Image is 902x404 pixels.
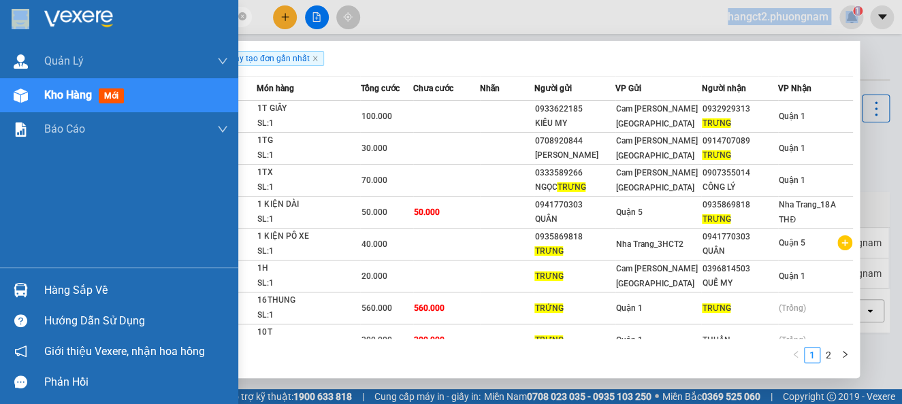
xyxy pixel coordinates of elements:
div: SL: 1 [257,244,359,259]
div: QUÂN [702,244,777,258]
span: down [217,124,228,135]
span: TRƯNG [534,335,563,345]
div: 1TX [257,165,359,180]
span: message [14,375,27,388]
span: Nha Trang_18A THĐ [779,200,835,224]
div: 0914707089 [702,134,777,148]
div: 1H [257,261,359,276]
div: Phản hồi [44,372,228,392]
a: 1 [805,348,820,363]
div: 0933622185 [534,102,615,116]
span: TRƯNG [702,214,730,224]
span: TRƯNG [702,118,730,128]
span: mới [99,88,124,103]
span: Cam [PERSON_NAME][GEOGRAPHIC_DATA] [616,264,698,288]
span: down [217,56,228,67]
div: 0333589266 [534,166,615,180]
span: Quận 1 [779,271,805,281]
div: SL: 1 [257,148,359,163]
span: 50.000 [414,207,440,217]
img: logo-vxr [12,9,29,29]
img: warehouse-icon [14,283,28,297]
div: KIỀU MY [534,116,615,131]
li: Previous Page [788,347,804,363]
span: Quản Lý [44,52,84,69]
span: Cam [PERSON_NAME][GEOGRAPHIC_DATA] [616,168,698,192]
div: Hướng dẫn sử dụng [44,311,228,331]
li: 1 [804,347,820,363]
span: 560.000 [414,303,445,313]
span: 300.000 [414,335,445,345]
span: Món hàng [257,84,294,93]
span: Tổng cước [360,84,399,93]
span: VP Nhận [778,84,811,93]
span: left [792,350,800,358]
div: NGỌC [534,180,615,195]
div: SL: 1 [257,212,359,227]
div: THUẬN [702,333,777,348]
div: 0941770303 [702,230,777,244]
span: Người nhận [701,84,745,93]
span: Cam [PERSON_NAME][GEOGRAPHIC_DATA] [616,136,698,161]
span: close-circle [238,12,246,20]
span: Chưa cước [413,84,453,93]
span: Quận 1 [779,112,805,121]
div: 1 KIỆN PÔ XE [257,229,359,244]
span: 20.000 [361,271,387,281]
div: QUẾ MY [702,276,777,290]
span: close [312,55,319,62]
span: Quận 5 [779,238,805,248]
span: right [841,350,849,358]
span: Giới thiệu Vexere, nhận hoa hồng [44,343,205,360]
span: Quận 1 [779,175,805,185]
div: 0932929313 [702,102,777,116]
div: 0935869818 [702,198,777,212]
div: 1TG [257,133,359,148]
span: (Trống) [779,303,806,313]
img: warehouse-icon [14,54,28,69]
span: 560.000 [361,303,391,313]
div: 0708920844 [534,134,615,148]
div: 0907355014 [702,166,777,180]
span: question-circle [14,314,27,327]
div: Hàng sắp về [44,280,228,301]
div: 1 KIỆN DÀI [257,197,359,212]
span: Nha Trang_3HCT2 [616,239,683,249]
span: 300.000 [361,335,391,345]
span: Kho hàng [44,88,92,101]
span: notification [14,345,27,358]
span: Quận 1 [616,303,643,313]
span: Quận 1 [779,144,805,153]
span: VP Gửi [615,84,641,93]
div: QUÂN [534,212,615,226]
div: 10T [257,325,359,340]
span: Cam [PERSON_NAME][GEOGRAPHIC_DATA] [616,104,698,129]
span: 100.000 [361,112,391,121]
div: SL: 1 [257,180,359,195]
div: CÔNG LÝ [702,180,777,195]
button: right [837,347,853,363]
img: warehouse-icon [14,88,28,103]
div: SL: 1 [257,308,359,323]
li: 2 [820,347,837,363]
div: 0396814503 [702,262,777,276]
div: [PERSON_NAME] [534,148,615,163]
span: plus-circle [837,235,852,250]
li: Next Page [837,347,853,363]
span: TRƯNG [702,150,730,160]
div: 1T GIẤY [257,101,359,116]
span: Nhãn [480,84,500,93]
span: Quận 1 [616,335,643,345]
span: (Trống) [779,335,806,345]
span: Người gửi [534,84,571,93]
span: TRƯNG [702,303,730,313]
div: 0941770303 [534,198,615,212]
span: Báo cáo [44,120,85,137]
div: SL: 1 [257,276,359,291]
span: TRỨNG [534,303,563,313]
span: TRƯNG [534,246,563,256]
span: close-circle [238,11,246,24]
button: left [788,347,804,363]
span: 40.000 [361,239,387,249]
span: Quận 5 [616,207,643,217]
